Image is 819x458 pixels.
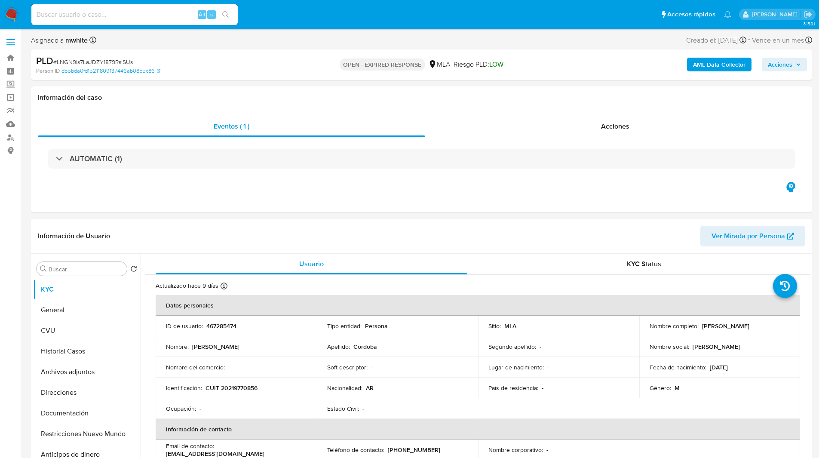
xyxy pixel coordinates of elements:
[64,35,88,45] b: mwhite
[33,403,141,424] button: Documentación
[327,363,368,371] p: Soft descriptor :
[546,446,548,454] p: -
[228,363,230,371] p: -
[166,442,214,450] p: Email de contacto :
[33,424,141,444] button: Restricciones Nuevo Mundo
[192,343,239,350] p: [PERSON_NAME]
[33,341,141,362] button: Historial Casos
[299,259,324,269] span: Usuario
[199,405,201,412] p: -
[489,59,503,69] span: LOW
[712,226,785,246] span: Ver Mirada por Persona
[675,384,680,392] p: M
[166,363,225,371] p: Nombre del comercio :
[33,279,141,300] button: KYC
[206,384,258,392] p: CUIT 20219770856
[61,67,160,75] a: db5bda0fd15211809137446ab08b5c86
[327,322,362,330] p: Tipo entidad :
[48,149,795,169] div: AUTOMATIC (1)
[768,58,792,71] span: Acciones
[70,154,122,163] h3: AUTOMATIC (1)
[540,343,541,350] p: -
[693,343,740,350] p: [PERSON_NAME]
[366,384,374,392] p: AR
[686,34,746,46] div: Creado el: [DATE]
[488,343,536,350] p: Segundo apellido :
[650,363,706,371] p: Fecha de nacimiento :
[327,405,359,412] p: Estado Civil :
[542,384,543,392] p: -
[33,382,141,403] button: Direcciones
[428,60,450,69] div: MLA
[365,322,388,330] p: Persona
[693,58,745,71] b: AML Data Collector
[804,10,813,19] a: Salir
[488,363,544,371] p: Lugar de nacimiento :
[667,10,715,19] span: Accesos rápidos
[156,295,800,316] th: Datos personales
[49,265,123,273] input: Buscar
[327,446,384,454] p: Teléfono de contacto :
[40,265,47,272] button: Buscar
[353,343,377,350] p: Cordoba
[488,446,543,454] p: Nombre corporativo :
[166,343,189,350] p: Nombre :
[488,384,538,392] p: País de residencia :
[33,362,141,382] button: Archivos adjuntos
[454,60,503,69] span: Riesgo PLD:
[327,384,362,392] p: Nacionalidad :
[166,405,196,412] p: Ocupación :
[752,10,801,18] p: matiasagustin.white@mercadolibre.com
[547,363,549,371] p: -
[217,9,234,21] button: search-icon
[650,343,689,350] p: Nombre social :
[724,11,731,18] a: Notificaciones
[650,384,671,392] p: Género :
[33,320,141,341] button: CVU
[53,58,133,66] span: # LNGN9is7LaJDZY1879RsiSUs
[687,58,752,71] button: AML Data Collector
[130,265,137,275] button: Volver al orden por defecto
[601,121,629,131] span: Acciones
[488,322,501,330] p: Sitio :
[214,121,249,131] span: Eventos ( 1 )
[362,405,364,412] p: -
[340,58,425,71] p: OPEN - EXPIRED RESPONSE
[627,259,661,269] span: KYC Status
[748,34,750,46] span: -
[206,322,236,330] p: 467285474
[504,322,516,330] p: MLA
[36,54,53,68] b: PLD
[710,363,728,371] p: [DATE]
[31,9,238,20] input: Buscar usuario o caso...
[166,322,203,330] p: ID de usuario :
[156,282,218,290] p: Actualizado hace 9 días
[650,322,699,330] p: Nombre completo :
[38,232,110,240] h1: Información de Usuario
[36,67,60,75] b: Person ID
[210,10,213,18] span: s
[166,450,264,458] p: [EMAIL_ADDRESS][DOMAIN_NAME]
[700,226,805,246] button: Ver Mirada por Persona
[166,384,202,392] p: Identificación :
[388,446,440,454] p: [PHONE_NUMBER]
[38,93,805,102] h1: Información del caso
[702,322,749,330] p: [PERSON_NAME]
[31,36,88,45] span: Asignado a
[199,10,206,18] span: Alt
[156,419,800,440] th: Información de contacto
[371,363,373,371] p: -
[33,300,141,320] button: General
[762,58,807,71] button: Acciones
[752,36,804,45] span: Vence en un mes
[327,343,350,350] p: Apellido :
